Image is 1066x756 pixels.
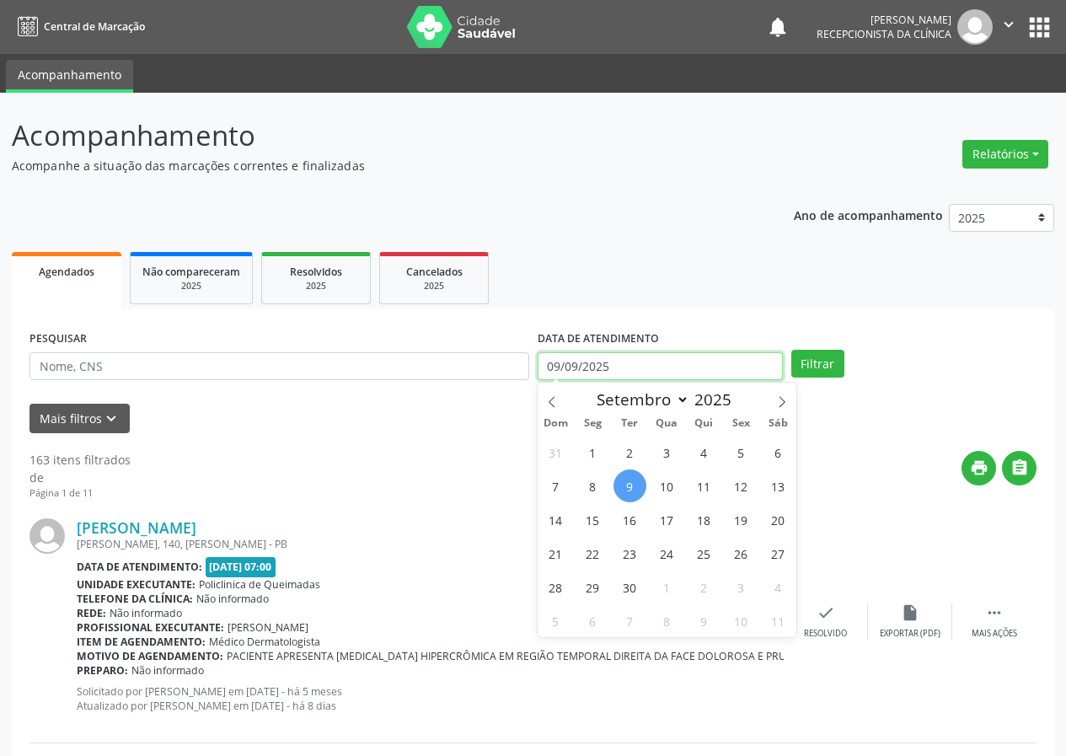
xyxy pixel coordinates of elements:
i:  [1010,458,1029,477]
b: Motivo de agendamento: [77,649,223,663]
span: Setembro 6, 2025 [762,436,795,469]
img: img [957,9,993,45]
span: Não informado [110,606,182,620]
span: Dom [538,418,575,429]
input: Year [689,389,745,410]
button: print [962,451,996,485]
a: Acompanhamento [6,60,133,93]
span: Setembro 22, 2025 [576,537,609,570]
b: Rede: [77,606,106,620]
b: Data de atendimento: [77,560,202,574]
span: Setembro 20, 2025 [762,503,795,536]
span: Outubro 5, 2025 [539,604,572,637]
b: Unidade executante: [77,577,196,592]
span: Setembro 30, 2025 [613,571,646,603]
span: Qua [648,418,685,429]
b: Item de agendamento: [77,635,206,649]
span: Cancelados [406,265,463,279]
i: print [970,458,988,477]
button: Mais filtroskeyboard_arrow_down [29,404,130,433]
i: check [817,603,835,622]
span: Não compareceram [142,265,240,279]
button:  [1002,451,1037,485]
div: 2025 [142,280,240,292]
span: Qui [685,418,722,429]
span: Setembro 13, 2025 [762,469,795,502]
b: Preparo: [77,663,128,678]
b: Profissional executante: [77,620,224,635]
input: Selecione um intervalo [538,352,783,381]
span: Policlinica de Queimadas [199,577,320,592]
span: Setembro 12, 2025 [725,469,758,502]
span: Setembro 2, 2025 [613,436,646,469]
span: Setembro 5, 2025 [725,436,758,469]
span: Setembro 17, 2025 [651,503,683,536]
span: Setembro 26, 2025 [725,537,758,570]
span: Setembro 3, 2025 [651,436,683,469]
div: [PERSON_NAME] [817,13,951,27]
button: Filtrar [791,350,844,378]
span: Setembro 4, 2025 [688,436,720,469]
span: Sex [722,418,759,429]
span: PACIENTE APRESENTA [MEDICAL_DATA] HIPERCRÔMICA EM REGIÃO TEMPORAL DIREITA DA FACE DOLOROSA E PRUR... [227,649,837,663]
span: Setembro 18, 2025 [688,503,720,536]
div: 2025 [392,280,476,292]
p: Acompanhe a situação das marcações correntes e finalizadas [12,157,742,174]
span: Central de Marcação [44,19,145,34]
span: Setembro 28, 2025 [539,571,572,603]
p: Solicitado por [PERSON_NAME] em [DATE] - há 5 meses Atualizado por [PERSON_NAME] em [DATE] - há 8... [77,684,784,713]
span: Resolvidos [290,265,342,279]
label: PESQUISAR [29,326,87,352]
input: Nome, CNS [29,352,529,381]
span: Outubro 2, 2025 [688,571,720,603]
span: Outubro 4, 2025 [762,571,795,603]
span: Outubro 11, 2025 [762,604,795,637]
p: Acompanhamento [12,115,742,157]
div: 2025 [274,280,358,292]
span: Ter [611,418,648,429]
label: DATA DE ATENDIMENTO [538,326,659,352]
button: notifications [766,15,790,39]
div: Resolvido [804,628,847,640]
span: Outubro 8, 2025 [651,604,683,637]
span: Outubro 10, 2025 [725,604,758,637]
i:  [985,603,1004,622]
div: de [29,469,131,486]
span: Recepcionista da clínica [817,27,951,41]
span: Outubro 9, 2025 [688,604,720,637]
select: Month [589,388,690,411]
span: Setembro 1, 2025 [576,436,609,469]
img: img [29,518,65,554]
span: Setembro 7, 2025 [539,469,572,502]
span: Setembro 8, 2025 [576,469,609,502]
span: Setembro 9, 2025 [613,469,646,502]
span: Setembro 25, 2025 [688,537,720,570]
span: Setembro 15, 2025 [576,503,609,536]
span: [DATE] 07:00 [206,557,276,576]
span: Setembro 21, 2025 [539,537,572,570]
span: Agosto 31, 2025 [539,436,572,469]
i: keyboard_arrow_down [102,410,121,428]
a: [PERSON_NAME] [77,518,196,537]
p: Ano de acompanhamento [794,204,943,225]
button: apps [1025,13,1054,42]
span: Setembro 29, 2025 [576,571,609,603]
button:  [993,9,1025,45]
span: Agendados [39,265,94,279]
div: 163 itens filtrados [29,451,131,469]
span: Outubro 7, 2025 [613,604,646,637]
span: Setembro 14, 2025 [539,503,572,536]
span: Não informado [131,663,204,678]
span: Outubro 3, 2025 [725,571,758,603]
span: Setembro 11, 2025 [688,469,720,502]
div: [PERSON_NAME], 140, [PERSON_NAME] - PB [77,537,784,551]
span: Setembro 23, 2025 [613,537,646,570]
div: Página 1 de 11 [29,486,131,501]
span: Outubro 6, 2025 [576,604,609,637]
span: Sáb [759,418,796,429]
span: Setembro 19, 2025 [725,503,758,536]
span: Não informado [196,592,269,606]
a: Central de Marcação [12,13,145,40]
button: Relatórios [962,140,1048,169]
b: Telefone da clínica: [77,592,193,606]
